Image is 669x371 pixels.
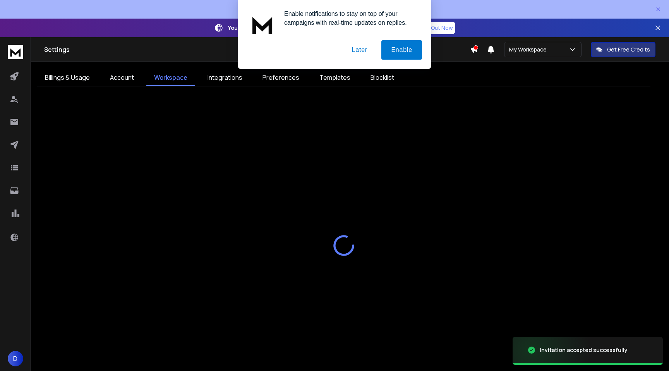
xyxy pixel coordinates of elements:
[200,70,250,86] a: Integrations
[312,70,358,86] a: Templates
[146,70,195,86] a: Workspace
[255,70,307,86] a: Preferences
[278,9,422,27] div: Enable notifications to stay on top of your campaigns with real-time updates on replies.
[342,40,377,60] button: Later
[363,70,402,86] a: Blocklist
[540,346,628,354] div: Invitation accepted successfully
[381,40,422,60] button: Enable
[247,9,278,40] img: notification icon
[37,70,98,86] a: Billings & Usage
[8,351,23,366] button: D
[102,70,142,86] a: Account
